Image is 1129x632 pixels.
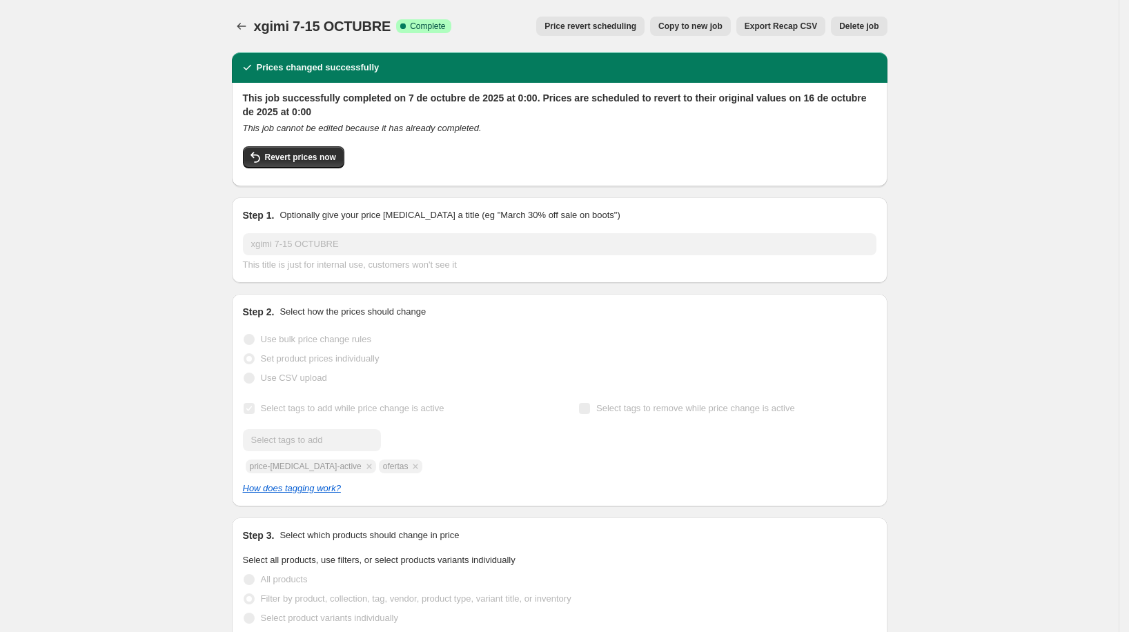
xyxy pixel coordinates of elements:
span: All products [261,574,308,584]
span: xgimi 7-15 OCTUBRE [254,19,391,34]
span: Price revert scheduling [544,21,636,32]
span: Select tags to add while price change is active [261,403,444,413]
p: Select which products should change in price [279,529,459,542]
button: Revert prices now [243,146,344,168]
p: Select how the prices should change [279,305,426,319]
span: This title is just for internal use, customers won't see it [243,259,457,270]
h2: This job successfully completed on 7 de octubre de 2025 at 0:00. Prices are scheduled to revert t... [243,91,876,119]
h2: Step 2. [243,305,275,319]
input: Select tags to add [243,429,381,451]
p: Optionally give your price [MEDICAL_DATA] a title (eg "March 30% off sale on boots") [279,208,620,222]
span: Copy to new job [658,21,723,32]
a: How does tagging work? [243,483,341,493]
h2: Step 3. [243,529,275,542]
i: This job cannot be edited because it has already completed. [243,123,482,133]
button: Export Recap CSV [736,17,825,36]
h2: Prices changed successfully [257,61,380,75]
span: Revert prices now [265,152,336,163]
button: Price revert scheduling [536,17,645,36]
span: Select product variants individually [261,613,398,623]
span: Set product prices individually [261,353,380,364]
span: Select all products, use filters, or select products variants individually [243,555,516,565]
button: Price change jobs [232,17,251,36]
span: Use bulk price change rules [261,334,371,344]
button: Copy to new job [650,17,731,36]
span: Export Recap CSV [745,21,817,32]
span: Delete job [839,21,878,32]
span: Filter by product, collection, tag, vendor, product type, variant title, or inventory [261,593,571,604]
h2: Step 1. [243,208,275,222]
span: Complete [410,21,445,32]
span: Use CSV upload [261,373,327,383]
input: 30% off holiday sale [243,233,876,255]
button: Delete job [831,17,887,36]
span: Select tags to remove while price change is active [596,403,795,413]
